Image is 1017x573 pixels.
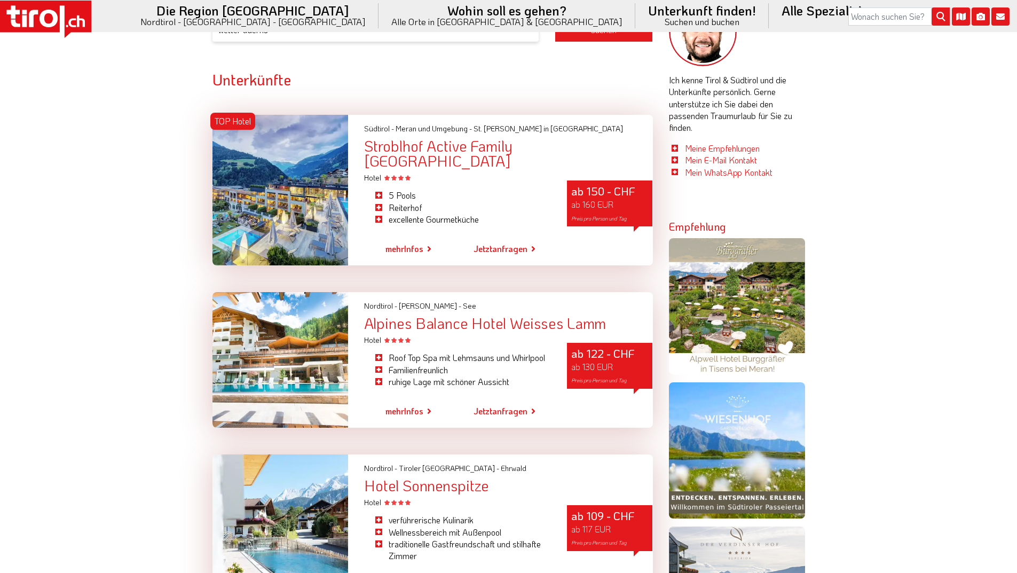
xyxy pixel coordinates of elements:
div: ab 122 - CHF [567,343,652,388]
div: ab 150 - CHF [567,180,652,226]
h2: Unterkünfte [212,72,653,88]
a: mehrInfos [385,237,423,262]
span: St. [PERSON_NAME] in [GEOGRAPHIC_DATA] [474,123,623,134]
span: ab 130 EUR [571,361,613,372]
span: Hotel [364,172,411,183]
span: Tiroler [GEOGRAPHIC_DATA] - [399,463,499,473]
img: wiesenhof-sommer.jpg [669,382,805,519]
span: See [463,301,476,311]
div: Alpines Balance Hotel Weisses Lamm [364,316,652,331]
span: ab 117 EUR [571,523,611,535]
span: Ehrwald [501,463,526,473]
a: Jetztanfragen [474,399,527,423]
a: mehrInfos [385,399,423,423]
span: Südtirol - [364,123,394,134]
div: TOP Hotel [210,113,255,130]
div: Hotel Sonnenspitze [364,478,652,493]
span: [PERSON_NAME] - [399,301,461,311]
div: Stroblhof Active Family [GEOGRAPHIC_DATA] [364,138,652,168]
span: mehr [385,243,404,254]
li: excellente Gourmetküche [373,214,551,225]
i: Kontakt [991,7,1010,26]
img: burggraefler.jpg [669,238,805,374]
li: Familienfreunlich [373,364,551,376]
small: Suchen und buchen [648,17,756,26]
span: Preis pro Person und Tag [571,539,627,546]
span: Hotel [364,497,411,507]
small: Alle Orte in [GEOGRAPHIC_DATA] & [GEOGRAPHIC_DATA] [391,17,622,26]
span: Nordtirol - [364,463,397,473]
li: verführerische Kulinarik [373,514,551,526]
input: Wonach suchen Sie? [848,7,950,26]
span: mehr [385,405,404,417]
span: Jetzt [474,405,492,417]
span: ab 160 EUR [571,199,613,210]
a: Jetztanfragen [474,237,527,262]
small: Nordtirol - [GEOGRAPHIC_DATA] - [GEOGRAPHIC_DATA] [140,17,366,26]
i: Karte öffnen [952,7,970,26]
li: traditionelle Gastfreundschaft und stilhafte Zimmer [373,538,551,562]
li: 5 Pools [373,190,551,201]
span: Nordtirol - [364,301,397,311]
a: Mein E-Mail Kontakt [685,154,757,166]
span: Preis pro Person und Tag [571,215,627,222]
li: Reiterhof [373,202,551,214]
div: ab 109 - CHF [567,505,652,551]
span: Preis pro Person und Tag [571,377,627,384]
span: Meran und Umgebung - [396,123,472,134]
strong: Empfehlung [669,219,726,233]
li: ruhige Lage mit schöner Aussicht [373,376,551,388]
span: Hotel [364,335,411,345]
i: Fotogalerie [972,7,990,26]
span: Jetzt [474,243,492,254]
li: Roof Top Spa mit Lehmsauns und Whirlpool [373,352,551,364]
a: Mein WhatsApp Kontakt [685,167,772,178]
li: Wellnessbereich mit Außenpool [373,527,551,538]
a: Meine Empfehlungen [685,143,760,154]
